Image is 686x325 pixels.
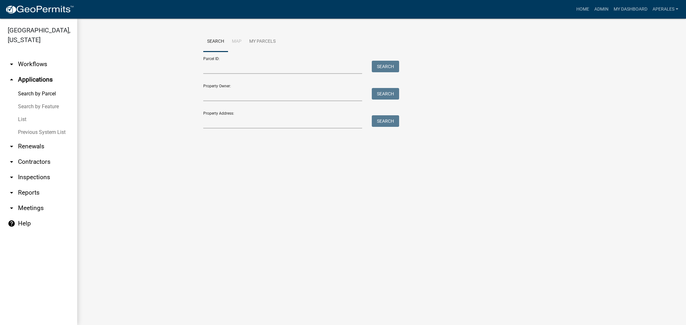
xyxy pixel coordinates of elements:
button: Search [372,115,399,127]
i: arrow_drop_down [8,204,15,212]
a: Admin [592,3,611,15]
i: arrow_drop_down [8,60,15,68]
a: Home [574,3,592,15]
i: arrow_drop_down [8,143,15,150]
i: arrow_drop_down [8,173,15,181]
i: arrow_drop_down [8,189,15,197]
i: arrow_drop_up [8,76,15,83]
a: aperales [650,3,681,15]
i: help [8,220,15,227]
a: My Parcels [245,31,279,52]
button: Search [372,61,399,72]
a: My Dashboard [611,3,650,15]
a: Search [203,31,228,52]
button: Search [372,88,399,100]
i: arrow_drop_down [8,158,15,166]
